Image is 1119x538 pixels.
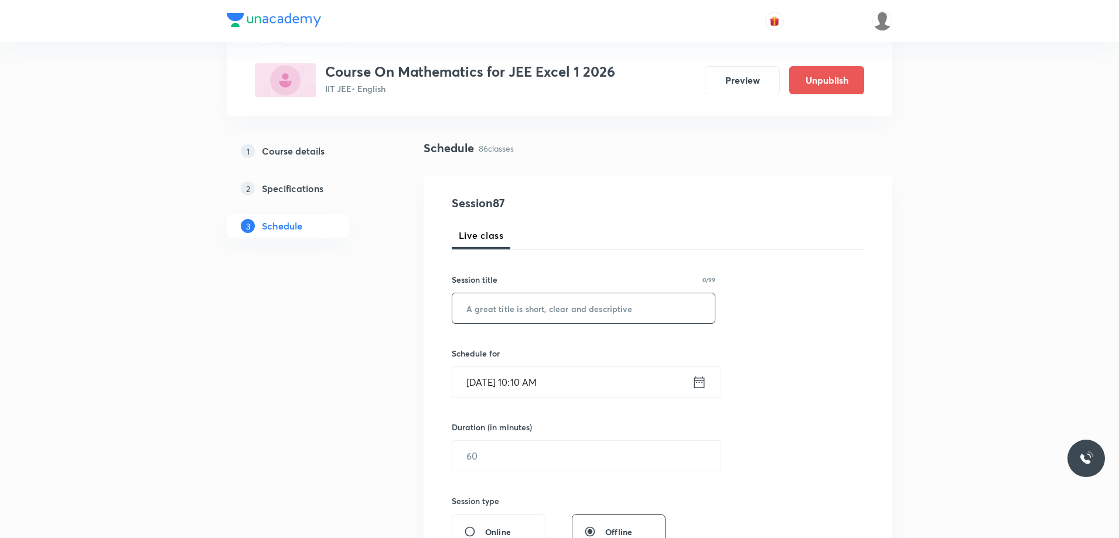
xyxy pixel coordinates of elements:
img: Company Logo [227,13,321,27]
input: A great title is short, clear and descriptive [452,293,715,323]
h4: Session 87 [452,194,666,212]
p: 3 [241,219,255,233]
h6: Schedule for [452,347,715,359]
h4: Schedule [424,139,474,157]
a: 2Specifications [227,177,386,200]
a: Company Logo [227,13,321,30]
button: Unpublish [789,66,864,94]
h5: Course details [262,144,325,158]
h6: Session title [452,273,497,286]
p: IIT JEE • English [325,83,615,95]
input: 60 [452,441,721,471]
img: 08D7B661-BD0E-4DE0-B16D-478A02267B9E_plus.png [255,63,316,97]
button: avatar [765,12,784,30]
img: P Antony [872,11,892,31]
span: Offline [605,526,632,538]
span: Live class [459,228,503,242]
h6: Duration (in minutes) [452,421,532,433]
h5: Schedule [262,219,302,233]
p: 2 [241,181,255,196]
p: 1 [241,144,255,158]
h5: Specifications [262,181,323,196]
button: Preview [705,66,780,94]
a: 1Course details [227,139,386,163]
h3: Course On Mathematics for JEE Excel 1 2026 [325,63,615,80]
h6: Session type [452,495,499,507]
img: avatar [769,16,780,26]
p: 0/99 [702,277,715,283]
p: 86 classes [479,142,514,155]
span: Online [485,526,511,538]
img: ttu [1079,451,1093,465]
